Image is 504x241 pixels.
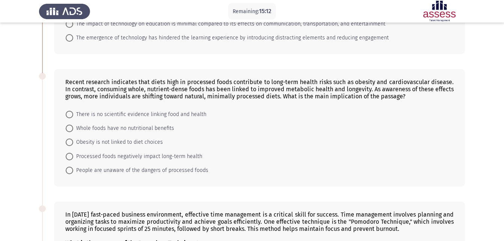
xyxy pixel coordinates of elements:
img: Assess Talent Management logo [39,1,90,22]
div: Recent research indicates that diets high in processed foods contribute to long-term health risks... [65,78,454,100]
span: People are unaware of the dangers of processed foods [73,166,208,175]
span: Whole foods have no nutritional benefits [73,124,174,133]
img: Assessment logo of ASSESS English Language Assessment (3 Module) (Ad - IB) [414,1,465,22]
span: The emergence of technology has hindered the learning experience by introducing distracting eleme... [73,33,389,42]
span: There is no scientific evidence linking food and health [73,110,206,119]
span: The impact of technology on education is minimal compared to its effects on communication, transp... [73,20,385,29]
span: Processed foods negatively impact long-term health [73,152,202,161]
p: Remaining: [233,7,271,16]
span: 15:12 [259,8,271,15]
span: Obesity is not linked to diet choices [73,138,163,147]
